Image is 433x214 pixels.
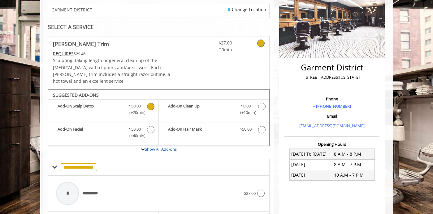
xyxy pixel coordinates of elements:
p: Sculpting, taking length or general clean up of the [MEDICAL_DATA] with clippers and/or scissors.... [53,57,177,85]
label: Add-On Hair Mask [162,126,266,135]
b: Add-On Scalp Detox [58,103,123,116]
b: Add-On Hair Mask [168,126,234,133]
span: $0.00 [241,103,251,109]
td: 8 A.M - 8 P.M [332,149,375,159]
div: Beard Trim Add-onS [48,89,270,147]
span: 20min [196,46,232,53]
b: SUGGESTED ADD-ONS [53,92,99,98]
td: 10 A.M - 7 P.M [332,170,375,180]
b: [PERSON_NAME] Trim [53,40,109,48]
span: $50.00 [129,126,141,132]
p: [STREET_ADDRESS][US_STATE] [286,74,378,81]
td: 8 A.M - 7 P.M [332,159,375,170]
label: Add-On Scalp Detox [51,103,155,117]
span: (+40min ) [126,132,144,139]
span: $27.00 [244,191,256,196]
label: Add-On Facial [51,126,155,141]
span: $27.00 [196,40,232,46]
h3: Email [286,114,378,118]
span: GARMENT DISTRICT [51,7,92,12]
a: [EMAIL_ADDRESS][DOMAIN_NAME] [299,123,365,128]
td: [DATE] [289,170,332,180]
div: $29.46 [53,50,177,57]
a: Change Location [228,6,266,12]
span: $50.00 [240,126,252,132]
td: [DATE] To [DATE] [289,149,332,159]
b: Add-On Clean Up [168,103,234,116]
td: [DATE] [289,159,332,170]
h3: Phone [286,97,378,101]
label: Add-On Clean Up [162,103,266,117]
h3: Opening Hours [284,142,379,146]
span: $50.00 [129,103,141,109]
b: Add-On Facial [58,126,123,139]
span: This service needs some Advance to be paid before we block your appointment [53,51,74,57]
span: (+10min ) [236,109,255,116]
h2: Garment District [286,63,378,72]
div: SELECT A SERVICE [48,24,270,30]
a: + [PHONE_NUMBER] [313,103,351,109]
a: Show All Add-ons [145,146,177,152]
span: (+20min ) [126,109,144,116]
